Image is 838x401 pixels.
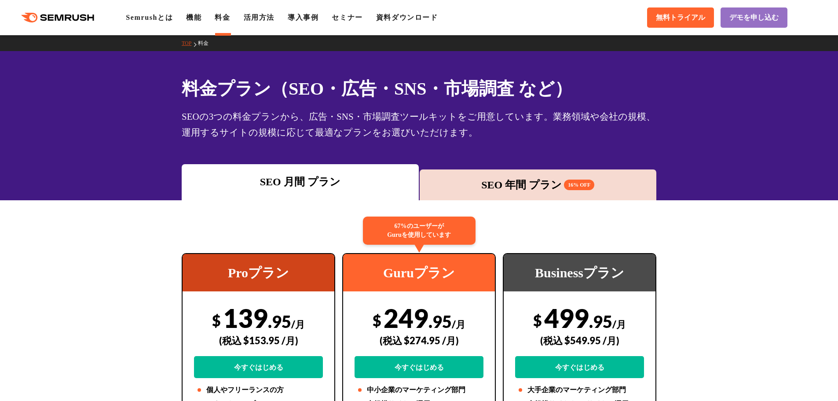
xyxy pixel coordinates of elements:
a: Semrushとは [126,14,173,21]
a: 今すぐはじめる [515,356,644,378]
a: TOP [182,40,198,46]
a: 無料トライアル [647,7,714,28]
h1: 料金プラン（SEO・広告・SNS・市場調査 など） [182,76,656,102]
span: デモを申し込む [729,13,779,22]
li: 個人やフリーランスの方 [194,385,323,395]
li: 大手企業のマーケティング部門 [515,385,644,395]
div: SEOの3つの料金プランから、広告・SNS・市場調査ツールキットをご用意しています。業務領域や会社の規模、運用するサイトの規模に応じて最適なプランをお選びいただけます。 [182,109,656,140]
a: デモを申し込む [721,7,787,28]
a: 資料ダウンロード [376,14,438,21]
span: /月 [452,318,465,330]
div: Businessプラン [504,254,655,291]
li: 中小企業のマーケティング部門 [355,385,483,395]
span: .95 [589,311,612,331]
span: 16% OFF [564,180,594,190]
span: 無料トライアル [656,13,705,22]
span: $ [212,311,221,329]
a: 導入事例 [288,14,318,21]
div: SEO 月間 プラン [186,174,414,190]
a: 料金 [198,40,215,46]
div: (税込 $274.95 /月) [355,325,483,356]
a: 今すぐはじめる [194,356,323,378]
div: 67%のユーザーが Guruを使用しています [363,217,476,245]
div: SEO 年間 プラン [424,177,652,193]
span: .95 [268,311,291,331]
a: 活用方法 [244,14,274,21]
div: Proプラン [183,254,334,291]
span: $ [533,311,542,329]
a: 料金 [215,14,230,21]
div: Guruプラン [343,254,495,291]
span: /月 [291,318,305,330]
div: (税込 $153.95 /月) [194,325,323,356]
a: 機能 [186,14,201,21]
span: /月 [612,318,626,330]
div: 499 [515,302,644,378]
a: セミナー [332,14,362,21]
div: 249 [355,302,483,378]
span: .95 [428,311,452,331]
div: (税込 $549.95 /月) [515,325,644,356]
div: 139 [194,302,323,378]
a: 今すぐはじめる [355,356,483,378]
span: $ [373,311,381,329]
